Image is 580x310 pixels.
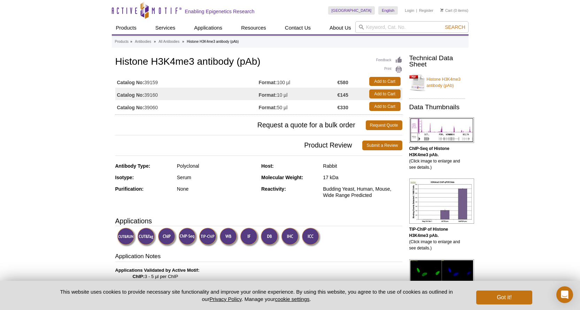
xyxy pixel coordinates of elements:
[440,8,443,12] img: Your Cart
[154,40,156,43] li: »
[199,228,218,247] img: TIP-ChIP Validated
[137,228,156,247] img: CUT&Tag Validated
[409,72,465,93] a: Histone H3K4me3 antibody (pAb)
[259,88,338,100] td: 10 µl
[338,92,348,98] strong: €145
[261,186,286,192] strong: Reactivity:
[376,56,402,64] a: Feedback
[158,228,177,247] img: ChIP Validated
[261,163,274,169] strong: Host:
[409,259,474,309] img: Histone H3K4me3 antibody (pAb) tested by immunofluorescence.
[378,6,398,15] a: English
[115,39,129,45] a: Products
[476,291,532,304] button: Got it!
[409,178,474,224] img: Histone H3K4me3 antibody (pAb) tested by TIP-ChIP.
[158,39,179,45] a: All Antibodies
[112,21,141,34] a: Products
[259,79,277,86] strong: Format:
[115,175,134,180] strong: Isotype:
[190,21,226,34] a: Applications
[440,8,453,13] a: Cart
[115,216,402,226] h3: Applications
[185,8,255,15] h2: Enabling Epigenetics Research
[409,117,474,143] img: Histone H3K4me3 antibody (pAb) tested by ChIP-Seq.
[48,288,465,303] p: This website uses cookies to provide necessary site functionality and improve your online experie...
[117,92,145,98] strong: Catalog No:
[405,8,414,13] a: Login
[115,252,402,262] h3: Application Notes
[366,120,402,130] a: Request Quote
[130,40,132,43] li: »
[409,55,465,67] h2: Technical Data Sheet
[325,21,355,34] a: About Us
[369,102,401,111] a: Add to Cart
[117,104,145,111] strong: Catalog No:
[261,228,280,247] img: Dot Blot Validated
[187,40,239,43] li: Histone H3K4me3 antibody (pAb)
[323,186,402,198] div: Budding Yeast, Human, Mouse, Wide Range Predicted
[409,145,465,170] p: (Click image to enlarge and see details.)
[115,186,144,192] strong: Purification:
[177,186,256,192] div: None
[369,89,401,98] a: Add to Cart
[182,40,184,43] li: »
[115,56,402,68] h1: Histone H3K4me3 antibody (pAb)
[115,268,200,273] b: Applications Validated by Active Motif:
[237,21,270,34] a: Resources
[281,228,300,247] img: Immunohistochemistry Validated
[443,24,467,30] button: Search
[369,77,401,86] a: Add to Cart
[281,21,315,34] a: Contact Us
[328,6,375,15] a: [GEOGRAPHIC_DATA]
[115,100,259,113] td: 39060
[177,174,256,181] div: Serum
[133,280,155,285] strong: ChIP-Seq:
[259,100,338,113] td: 50 µl
[556,286,573,303] div: Open Intercom Messenger
[133,274,145,279] strong: ChIP:
[115,75,259,88] td: 39159
[338,104,348,111] strong: €330
[178,228,198,247] img: ChIP-Seq Validated
[440,6,469,15] li: (0 items)
[445,24,465,30] span: Search
[259,75,338,88] td: 100 µl
[409,104,465,110] h2: Data Thumbnails
[338,79,348,86] strong: €580
[275,296,309,302] button: cookie settings
[115,163,150,169] strong: Antibody Type:
[240,228,259,247] img: Immunofluorescence Validated
[409,227,448,238] b: TIP-ChIP of Histone H3K4me3 pAb.
[261,175,303,180] strong: Molecular Weight:
[323,163,402,169] div: Rabbit
[355,21,469,33] input: Keyword, Cat. No.
[219,228,239,247] img: Western Blot Validated
[259,104,277,111] strong: Format:
[362,141,402,150] a: Submit a Review
[376,66,402,73] a: Print
[177,163,256,169] div: Polyclonal
[419,8,433,13] a: Register
[115,88,259,100] td: 39160
[259,92,277,98] strong: Format:
[409,226,465,251] p: (Click image to enlarge and see details.)
[409,146,449,157] b: ChIP-Seq of Histone H3K4me3 pAb.
[151,21,180,34] a: Services
[135,39,151,45] a: Antibodies
[302,228,321,247] img: Immunocytochemistry Validated
[117,228,136,247] img: CUT&RUN Validated
[117,79,145,86] strong: Catalog No:
[209,296,241,302] a: Privacy Policy
[323,174,402,181] div: 17 kDa
[115,141,363,150] span: Product Review
[416,6,417,15] li: |
[115,120,366,130] span: Request a quote for a bulk order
